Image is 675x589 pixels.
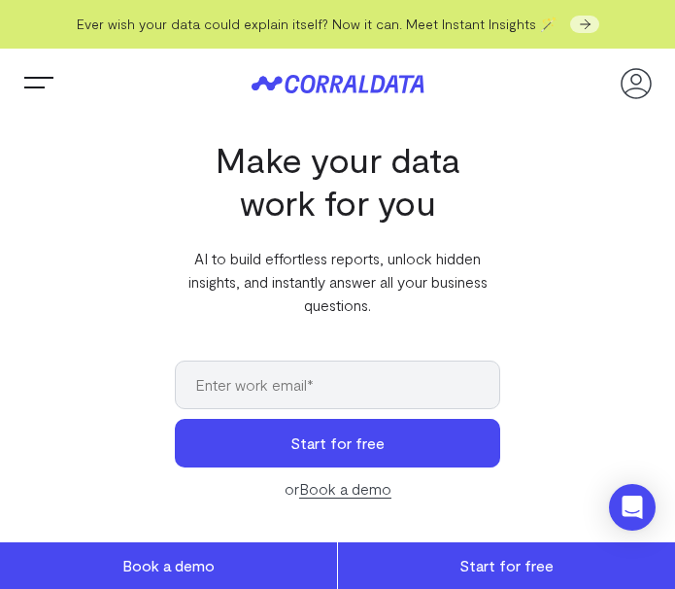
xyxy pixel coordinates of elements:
[299,479,391,499] a: Book a demo
[175,138,500,224] h1: Make your data work for you
[609,484,656,531] div: Open Intercom Messenger
[175,477,500,501] div: or
[338,542,675,589] a: Start for free
[19,64,58,103] button: Trigger Menu
[175,247,500,317] p: AI to build effortless reports, unlock hidden insights, and instantly answer all your business qu...
[122,556,215,574] span: Book a demo
[77,16,557,32] span: Ever wish your data could explain itself? Now it can. Meet Instant Insights 🪄
[175,419,500,468] button: Start for free
[175,361,500,409] input: Enter work email*
[459,556,554,574] span: Start for free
